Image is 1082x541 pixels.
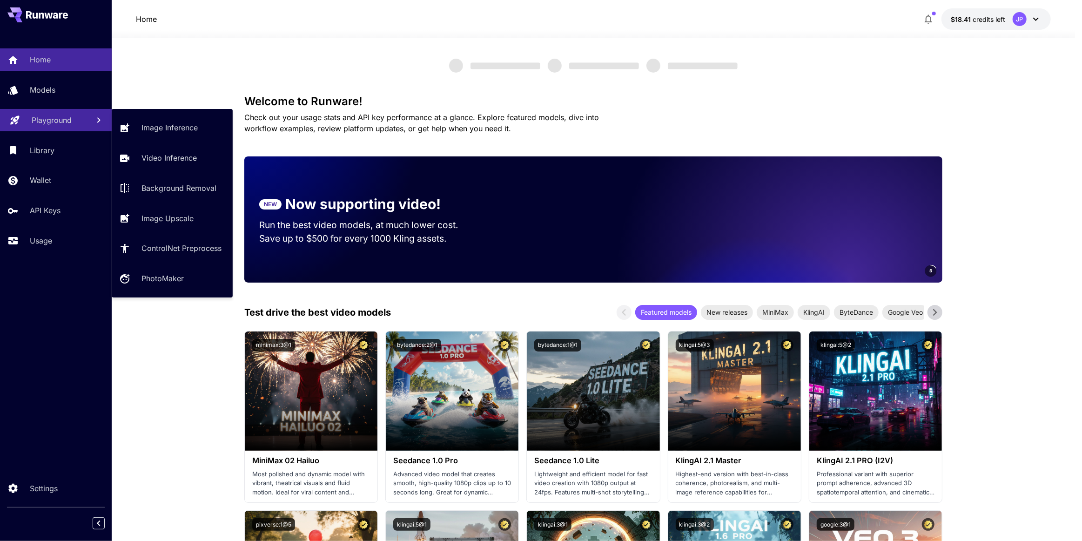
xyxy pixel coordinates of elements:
button: pixverse:1@5 [252,518,295,531]
span: credits left [973,15,1005,23]
button: Certified Model – Vetted for best performance and includes a commercial license. [498,518,511,531]
button: Certified Model – Vetted for best performance and includes a commercial license. [357,518,370,531]
button: Certified Model – Vetted for best performance and includes a commercial license. [781,518,793,531]
h3: KlingAI 2.1 Master [676,456,793,465]
span: Featured models [635,307,697,317]
div: $18.41032 [951,14,1005,24]
img: alt [245,331,377,451]
a: Video Inference [112,147,233,169]
p: Advanced video model that creates smooth, high-quality 1080p clips up to 10 seconds long. Great f... [393,470,511,497]
button: klingai:5@2 [817,339,855,352]
p: Home [136,14,157,25]
button: Certified Model – Vetted for best performance and includes a commercial license. [357,339,370,352]
div: Collapse sidebar [100,515,112,532]
p: Professional variant with superior prompt adherence, advanced 3D spatiotemporal attention, and ci... [817,470,934,497]
p: Background Removal [141,183,216,194]
h3: Welcome to Runware! [244,95,942,108]
span: New releases [701,307,753,317]
button: google:3@1 [817,518,854,531]
p: Highest-end version with best-in-class coherence, photorealism, and multi-image reference capabil... [676,470,793,497]
button: Certified Model – Vetted for best performance and includes a commercial license. [922,339,934,352]
p: ControlNet Preprocess [141,243,222,254]
span: Google Veo [882,307,928,317]
button: $18.41032 [941,8,1051,30]
p: Video Inference [141,152,197,163]
img: alt [527,331,659,451]
button: minimax:3@1 [252,339,295,352]
p: Image Upscale [141,213,194,224]
span: KlingAI [798,307,830,317]
button: Certified Model – Vetted for best performance and includes a commercial license. [922,518,934,531]
p: Wallet [30,175,51,186]
h3: KlingAI 2.1 PRO (I2V) [817,456,934,465]
span: Check out your usage stats and API key performance at a glance. Explore featured models, dive int... [244,113,599,133]
a: ControlNet Preprocess [112,237,233,260]
h3: Seedance 1.0 Lite [534,456,652,465]
img: alt [386,331,518,451]
span: 5 [929,267,932,274]
p: Most polished and dynamic model with vibrant, theatrical visuals and fluid motion. Ideal for vira... [252,470,370,497]
p: Image Inference [141,122,198,133]
p: NEW [264,200,277,209]
a: Image Inference [112,116,233,139]
button: Certified Model – Vetted for best performance and includes a commercial license. [498,339,511,352]
button: klingai:3@2 [676,518,714,531]
button: klingai:3@1 [534,518,571,531]
h3: MiniMax 02 Hailuo [252,456,370,465]
button: klingai:5@3 [676,339,714,352]
img: alt [668,331,801,451]
p: Test drive the best video models [244,305,391,319]
p: PhotoMaker [141,273,184,284]
p: Settings [30,483,58,494]
p: Models [30,84,55,95]
button: Certified Model – Vetted for best performance and includes a commercial license. [640,339,652,352]
p: Usage [30,235,52,246]
p: Home [30,54,51,65]
p: Save up to $500 for every 1000 Kling assets. [259,232,476,245]
button: bytedance:2@1 [393,339,441,352]
a: Image Upscale [112,207,233,230]
div: JP [1013,12,1027,26]
p: API Keys [30,205,60,216]
button: Certified Model – Vetted for best performance and includes a commercial license. [781,339,793,352]
h3: Seedance 1.0 Pro [393,456,511,465]
span: ByteDance [834,307,879,317]
p: Lightweight and efficient model for fast video creation with 1080p output at 24fps. Features mult... [534,470,652,497]
span: MiniMax [757,307,794,317]
button: bytedance:1@1 [534,339,581,352]
p: Now supporting video! [285,194,441,215]
p: Run the best video models, at much lower cost. [259,218,476,232]
button: klingai:5@1 [393,518,430,531]
button: Collapse sidebar [93,517,105,529]
a: PhotoMaker [112,267,233,290]
button: Certified Model – Vetted for best performance and includes a commercial license. [640,518,652,531]
span: $18.41 [951,15,973,23]
p: Playground [32,115,72,126]
nav: breadcrumb [136,14,157,25]
a: Background Removal [112,177,233,200]
p: Library [30,145,54,156]
img: alt [809,331,942,451]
